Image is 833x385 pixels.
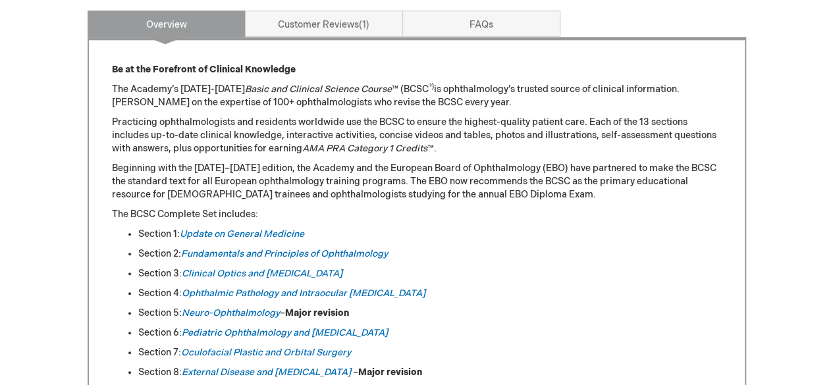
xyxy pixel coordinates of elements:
[88,11,246,37] a: Overview
[182,268,342,279] a: Clinical Optics and [MEDICAL_DATA]
[182,288,425,299] a: Ophthalmic Pathology and Intraocular [MEDICAL_DATA]
[245,11,403,37] a: Customer Reviews1
[138,326,722,340] li: Section 6:
[182,367,351,378] a: External Disease and [MEDICAL_DATA]
[138,267,722,280] li: Section 3:
[138,228,722,241] li: Section 1:
[429,83,434,91] sup: ®)
[138,346,722,359] li: Section 7:
[138,247,722,261] li: Section 2:
[112,64,296,75] strong: Be at the Forefront of Clinical Knowledge
[112,83,722,109] p: The Academy’s [DATE]-[DATE] ™ (BCSC is ophthalmology’s trusted source of clinical information. [P...
[358,367,422,378] strong: Major revision
[112,208,722,221] p: The BCSC Complete Set includes:
[181,248,388,259] a: Fundamentals and Principles of Ophthalmology
[138,366,722,379] li: Section 8: –
[112,162,722,201] p: Beginning with the [DATE]–[DATE] edition, the Academy and the European Board of Ophthalmology (EB...
[182,307,280,319] a: Neuro-Ophthalmology
[285,307,349,319] strong: Major revision
[182,327,388,338] a: Pediatric Ophthalmology and [MEDICAL_DATA]
[302,143,427,154] em: AMA PRA Category 1 Credits
[245,84,392,95] em: Basic and Clinical Science Course
[138,287,722,300] li: Section 4:
[402,11,560,37] a: FAQs
[359,19,369,30] span: 1
[112,116,722,155] p: Practicing ophthalmologists and residents worldwide use the BCSC to ensure the highest-quality pa...
[181,347,351,358] a: Oculofacial Plastic and Orbital Surgery
[180,228,304,240] a: Update on General Medicine
[138,307,722,320] li: Section 5: –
